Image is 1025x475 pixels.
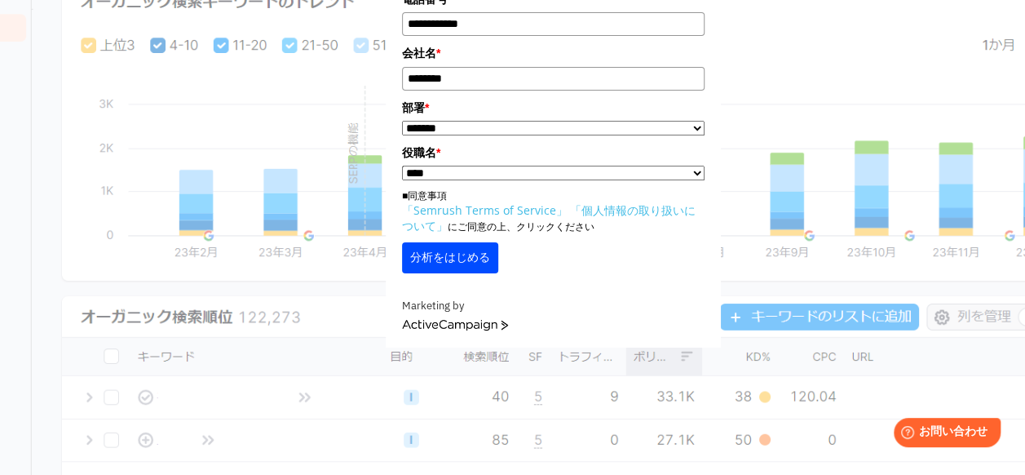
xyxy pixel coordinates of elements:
label: 会社名 [402,44,705,62]
div: Marketing by [402,298,705,315]
p: ■同意事項 にご同意の上、クリックください [402,189,705,234]
button: 分析をはじめる [402,242,498,273]
label: 部署 [402,99,705,117]
label: 役職名 [402,144,705,162]
a: 「個人情報の取り扱いについて」 [402,202,696,233]
iframe: Help widget launcher [880,411,1007,457]
a: 「Semrush Terms of Service」 [402,202,568,218]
